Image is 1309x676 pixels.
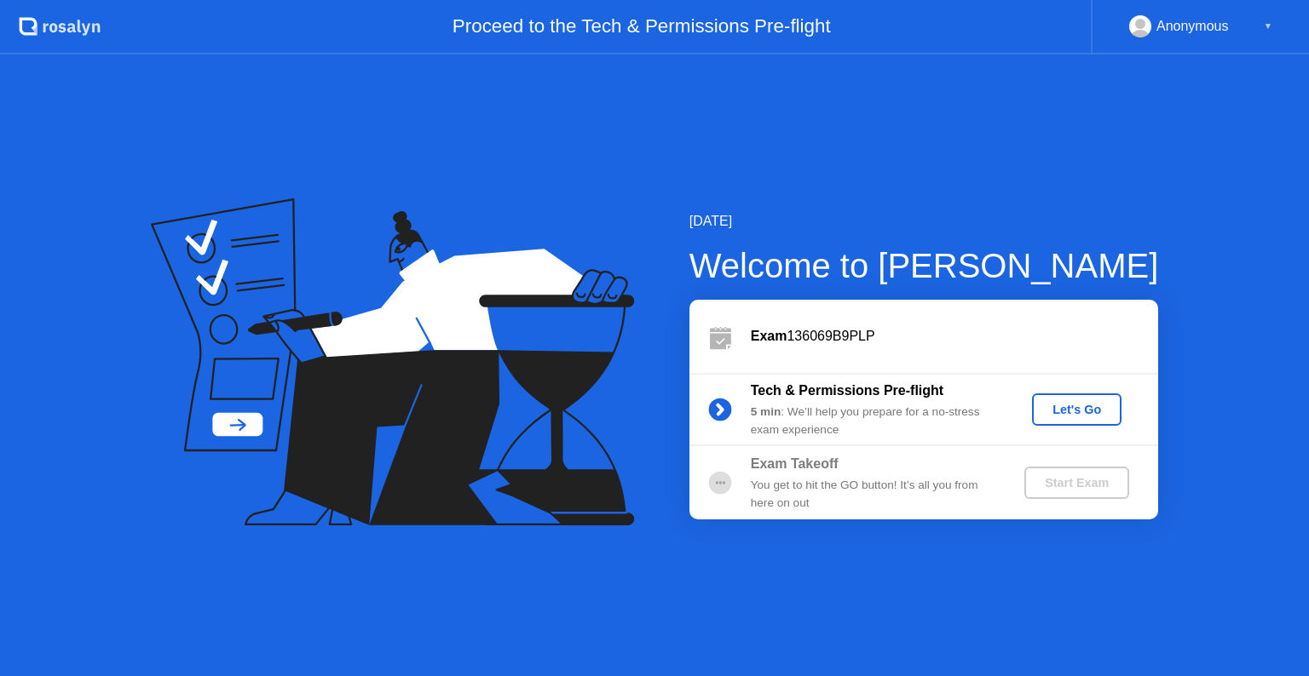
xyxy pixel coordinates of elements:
button: Start Exam [1024,467,1129,499]
div: ▼ [1264,15,1272,37]
div: Let's Go [1039,403,1115,416]
div: Start Exam [1031,476,1122,490]
b: Tech & Permissions Pre-flight [751,383,943,398]
b: 5 min [751,405,781,418]
div: : We’ll help you prepare for a no-stress exam experience [751,404,996,438]
div: You get to hit the GO button! It’s all you from here on out [751,477,996,512]
div: 136069B9PLP [751,326,1158,347]
b: Exam [751,329,787,343]
div: Anonymous [1156,15,1229,37]
div: Welcome to [PERSON_NAME] [689,240,1159,291]
b: Exam Takeoff [751,456,839,471]
div: [DATE] [689,211,1159,232]
button: Let's Go [1032,393,1122,426]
